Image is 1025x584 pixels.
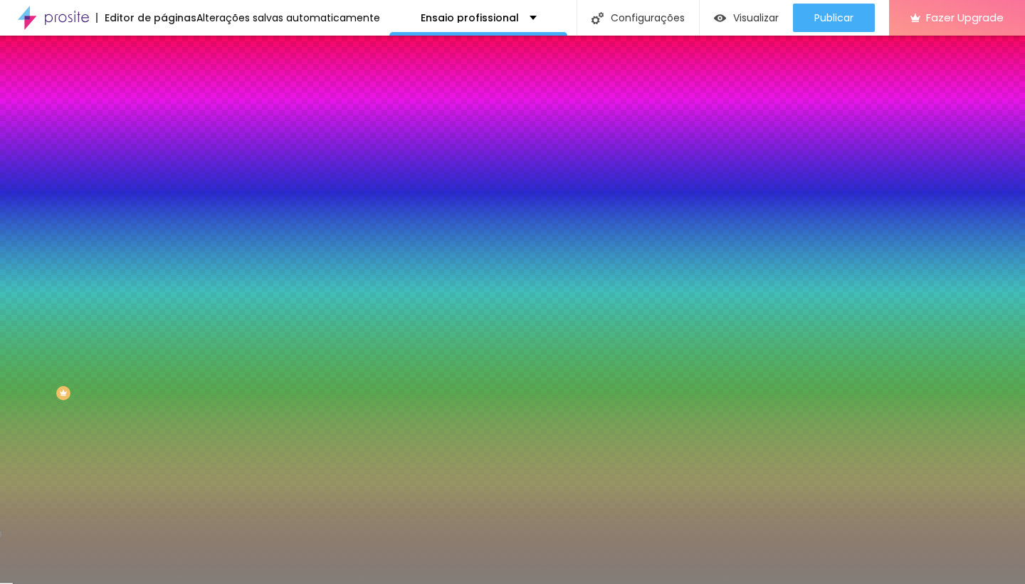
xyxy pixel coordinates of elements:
button: Visualizar [700,4,793,32]
span: Fazer Upgrade [926,11,1004,24]
button: Publicar [793,4,875,32]
img: view-1.svg [714,12,726,24]
span: Visualizar [733,12,779,24]
div: Editor de páginas [96,13,196,23]
span: Publicar [814,12,853,24]
img: Icone [592,12,604,24]
p: Ensaio profissional [421,13,519,23]
div: Alterações salvas automaticamente [196,13,380,23]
